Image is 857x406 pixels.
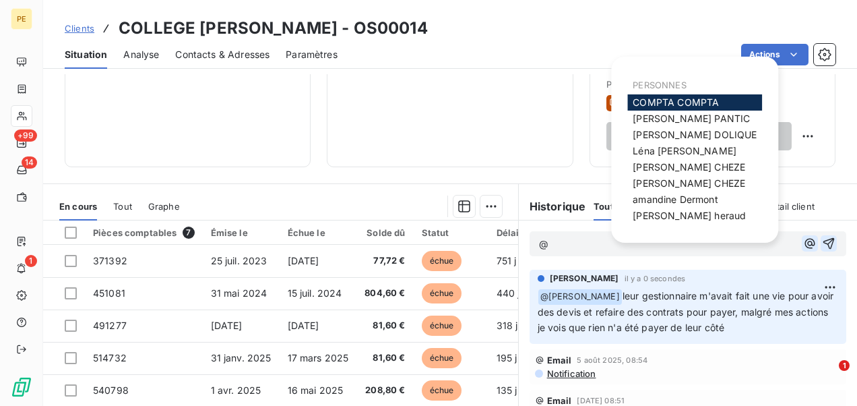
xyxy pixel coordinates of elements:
div: Émise le [211,227,272,238]
span: 15 juil. 2024 [288,287,342,299]
span: [PERSON_NAME] [550,272,619,285]
span: Contacts & Adresses [175,48,269,61]
button: Relancer [606,122,792,150]
h3: COLLEGE [PERSON_NAME] - OS00014 [119,16,428,40]
span: [PERSON_NAME] PANTIC [633,113,750,124]
div: Solde dû [364,227,405,238]
span: échue [422,316,462,336]
span: 81,60 € [364,351,405,365]
span: COMPTA COMPTA [633,96,719,108]
span: 440 j [497,287,520,299]
span: échue [422,251,462,271]
button: Actions [741,44,808,65]
span: 804,60 € [364,287,405,300]
span: 540798 [93,384,129,396]
iframe: Intercom live chat [811,360,844,393]
span: 1 avr. 2025 [211,384,261,396]
span: 451081 [93,287,125,299]
span: Léna [PERSON_NAME] [633,145,736,156]
span: PERSONNES [633,80,686,90]
span: amandine Dermont [633,194,718,205]
div: Statut [422,227,480,238]
a: +99 [11,132,32,154]
span: 5 août 2025, 08:54 [577,356,647,364]
span: @ [539,238,548,250]
span: Prochaine relance prévue le [606,79,819,90]
span: 751 j [497,255,517,266]
h6: Historique [519,198,586,214]
span: [DATE] 08:51 [577,397,625,405]
span: 17 mars 2025 [288,352,349,364]
img: Logo LeanPay [11,376,32,398]
div: Échue le [288,227,349,238]
span: [PERSON_NAME] CHEZE [633,177,745,189]
span: 14 [22,156,37,169]
span: 208,80 € [364,384,405,397]
div: Pièces comptables [93,227,195,239]
span: [DATE] [211,320,243,331]
a: Clients [65,22,94,35]
a: 14 [11,159,32,181]
span: Portail client [763,201,815,212]
span: échue [422,283,462,303]
span: 77,72 € [364,254,405,268]
span: leur gestionnaire m'avait fait une vie pour avoir des devis et refaire des contrats pour payer, m... [538,290,837,333]
span: Paramètres [286,48,338,61]
span: 16 mai 2025 [288,384,344,396]
span: 31 mai 2024 [211,287,267,299]
span: 1 [25,255,37,267]
span: échue [422,380,462,401]
span: +99 [14,129,37,142]
span: Clients [65,23,94,34]
span: [PERSON_NAME] heraud [633,210,746,221]
span: 1 [839,360,850,371]
span: 318 j [497,320,518,331]
span: il y a 0 secondes [625,274,686,283]
span: 81,60 € [364,319,405,332]
span: Graphe [148,201,180,212]
span: Analyse [123,48,159,61]
span: 195 j [497,352,517,364]
span: 25 juil. 2023 [211,255,267,266]
span: [PERSON_NAME] CHEZE [633,161,745,173]
span: @ [PERSON_NAME] [538,289,622,305]
span: Notification [546,368,596,379]
span: échue [422,348,462,368]
span: Tout [113,201,132,212]
span: [PERSON_NAME] DOLIQUE [633,129,757,140]
span: En cours [59,201,97,212]
span: 135 j [497,384,517,396]
span: 491277 [93,320,127,331]
span: 31 janv. 2025 [211,352,272,364]
span: 514732 [93,352,127,364]
div: PE [11,8,32,30]
span: Email [547,395,572,406]
span: 7 [183,227,195,239]
span: Situation [65,48,107,61]
div: Délai [497,227,533,238]
span: 371392 [93,255,127,266]
span: [DATE] [288,320,319,331]
span: Email [547,355,572,366]
span: [DATE] [288,255,319,266]
span: Tout [594,201,614,212]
